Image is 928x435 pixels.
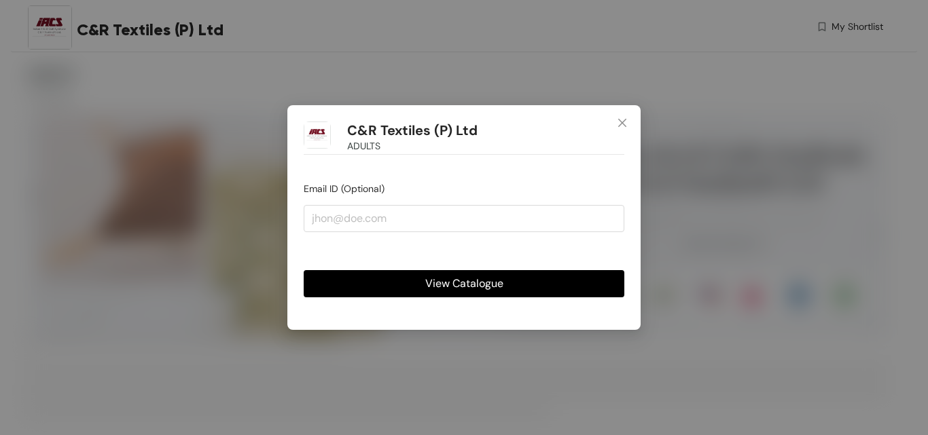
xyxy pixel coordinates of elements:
[304,121,331,149] img: Buyer Portal
[604,105,641,142] button: Close
[347,122,478,139] h1: C&R Textiles (P) Ltd
[425,275,503,292] span: View Catalogue
[304,183,385,195] span: Email ID (Optional)
[304,205,624,232] input: jhon@doe.com
[347,138,380,153] span: ADULTS
[617,117,628,128] span: close
[304,270,624,297] button: View Catalogue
